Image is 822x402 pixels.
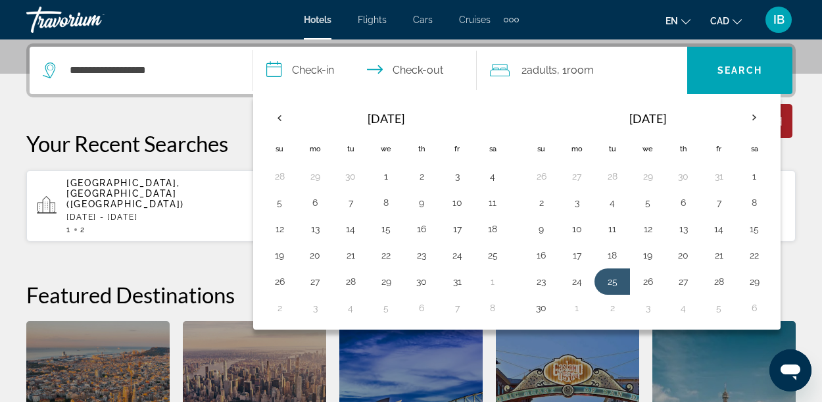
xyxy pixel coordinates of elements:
[340,272,361,291] button: Day 28
[482,167,503,186] button: Day 4
[708,167,729,186] button: Day 31
[340,299,361,317] button: Day 4
[531,272,552,291] button: Day 23
[459,14,491,25] a: Cruises
[602,193,623,212] button: Day 4
[304,167,326,186] button: Day 29
[447,220,468,238] button: Day 17
[708,220,729,238] button: Day 14
[708,246,729,264] button: Day 21
[744,272,765,291] button: Day 29
[411,246,432,264] button: Day 23
[637,167,658,186] button: Day 29
[269,299,290,317] button: Day 2
[665,16,678,26] span: en
[375,220,397,238] button: Day 15
[531,220,552,238] button: Day 9
[26,170,274,242] button: [GEOGRAPHIC_DATA], [GEOGRAPHIC_DATA] ([GEOGRAPHIC_DATA])[DATE] - [DATE]12
[482,220,503,238] button: Day 18
[710,16,729,26] span: CAD
[744,220,765,238] button: Day 15
[411,272,432,291] button: Day 30
[482,299,503,317] button: Day 8
[557,61,594,80] span: , 1
[269,220,290,238] button: Day 12
[26,282,796,308] h2: Featured Destinations
[566,220,587,238] button: Day 10
[411,193,432,212] button: Day 9
[602,299,623,317] button: Day 2
[744,193,765,212] button: Day 8
[566,193,587,212] button: Day 3
[482,193,503,212] button: Day 11
[340,220,361,238] button: Day 14
[253,47,477,94] button: Check in and out dates
[708,193,729,212] button: Day 7
[304,14,331,25] a: Hotels
[340,246,361,264] button: Day 21
[566,272,587,291] button: Day 24
[66,178,184,209] span: [GEOGRAPHIC_DATA], [GEOGRAPHIC_DATA] ([GEOGRAPHIC_DATA])
[773,13,785,26] span: IB
[66,213,264,222] p: [DATE] - [DATE]
[304,272,326,291] button: Day 27
[673,193,694,212] button: Day 6
[340,193,361,212] button: Day 7
[637,246,658,264] button: Day 19
[710,11,742,30] button: Change currency
[482,272,503,291] button: Day 1
[531,193,552,212] button: Day 2
[673,246,694,264] button: Day 20
[26,3,158,37] a: Travorium
[527,64,557,76] span: Adults
[665,11,690,30] button: Change language
[566,299,587,317] button: Day 1
[637,193,658,212] button: Day 5
[375,193,397,212] button: Day 8
[637,299,658,317] button: Day 3
[447,246,468,264] button: Day 24
[375,167,397,186] button: Day 1
[637,220,658,238] button: Day 12
[566,167,587,186] button: Day 27
[411,220,432,238] button: Day 16
[737,103,772,133] button: Next month
[26,130,796,157] p: Your Recent Searches
[602,246,623,264] button: Day 18
[66,225,71,234] span: 1
[477,47,687,94] button: Travelers: 2 adults, 0 children
[30,47,792,94] div: Search widget
[269,246,290,264] button: Day 19
[559,103,737,134] th: [DATE]
[413,14,433,25] a: Cars
[297,103,475,134] th: [DATE]
[637,272,658,291] button: Day 26
[531,246,552,264] button: Day 16
[447,167,468,186] button: Day 3
[687,47,792,94] button: Search
[375,299,397,317] button: Day 5
[447,272,468,291] button: Day 31
[262,103,297,133] button: Previous month
[531,167,552,186] button: Day 26
[411,299,432,317] button: Day 6
[673,167,694,186] button: Day 30
[708,299,729,317] button: Day 5
[602,167,623,186] button: Day 28
[358,14,387,25] a: Flights
[602,220,623,238] button: Day 11
[521,61,557,80] span: 2
[269,272,290,291] button: Day 26
[602,272,623,291] button: Day 25
[269,193,290,212] button: Day 5
[375,272,397,291] button: Day 29
[504,9,519,30] button: Extra navigation items
[531,299,552,317] button: Day 30
[375,246,397,264] button: Day 22
[762,6,796,34] button: User Menu
[567,64,594,76] span: Room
